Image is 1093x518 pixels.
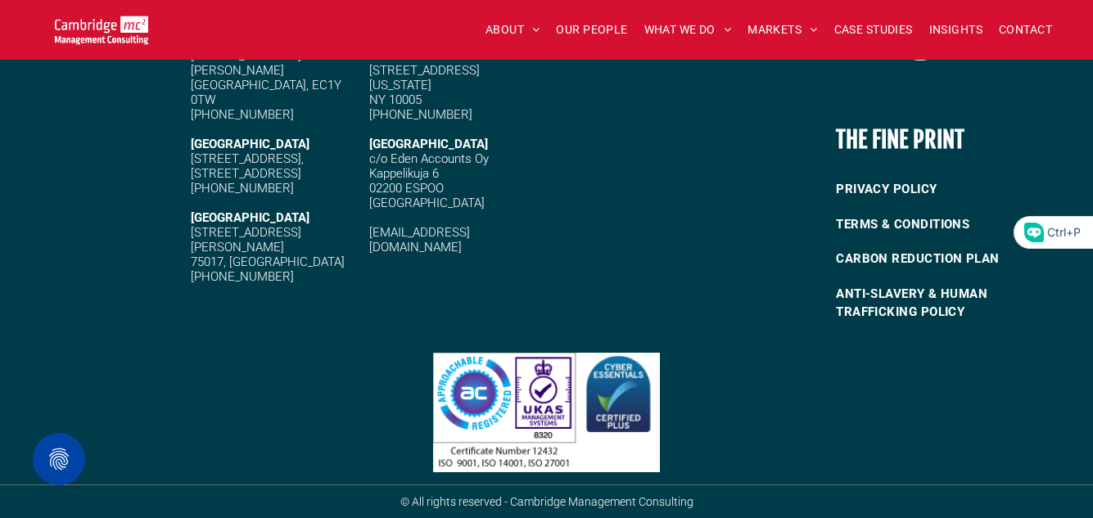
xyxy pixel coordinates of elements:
span: [PHONE_NUMBER] [369,107,472,122]
span: [PHONE_NUMBER] [191,107,294,122]
span: [STREET_ADDRESS] [369,63,480,78]
a: PRIVACY POLICY [836,172,1059,207]
a: TERMS & CONDITIONS [836,207,1059,242]
span: [PHONE_NUMBER] [191,269,294,284]
a: INSIGHTS [921,17,991,43]
span: [STREET_ADDRESS][PERSON_NAME] [191,225,301,254]
span: © All rights reserved - Cambridge Management Consulting [400,495,693,508]
a: CARBON REDUCTION PLAN [836,241,1059,277]
img: Go to Homepage [55,16,148,44]
span: [US_STATE] [369,78,431,92]
a: Your Business Transformed | Cambridge Management Consulting [55,18,148,35]
span: [PHONE_NUMBER] [191,181,294,196]
span: [STREET_ADDRESS] [191,166,301,181]
span: NY 10005 [369,92,422,107]
b: THE FINE PRINT [836,125,964,154]
strong: [GEOGRAPHIC_DATA] [191,137,309,151]
a: ABOUT [477,17,549,43]
img: CASE STUDIES | See an Overview of All Our Case Studies | Cambridge Management Consulting [433,353,660,472]
a: [EMAIL_ADDRESS][DOMAIN_NAME] [369,225,470,254]
span: 75017, [GEOGRAPHIC_DATA] [191,254,345,269]
span: [GEOGRAPHIC_DATA] [369,137,488,151]
span: c/o Eden Accounts Oy Kappelikuja 6 02200 ESPOO [GEOGRAPHIC_DATA] [369,151,489,210]
strong: [GEOGRAPHIC_DATA] [191,210,309,225]
a: WHAT WE DO [636,17,740,43]
a: CONTACT [991,17,1060,43]
span: [STREET_ADDRESS], [191,151,304,166]
a: OUR PEOPLE [548,17,635,43]
a: CASE STUDIES [826,17,921,43]
a: MARKETS [739,17,825,43]
span: [STREET_ADDRESS][PERSON_NAME] [GEOGRAPHIC_DATA], EC1Y 0TW [191,48,341,107]
a: ANTI-SLAVERY & HUMAN TRAFFICKING POLICY [836,277,1059,330]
